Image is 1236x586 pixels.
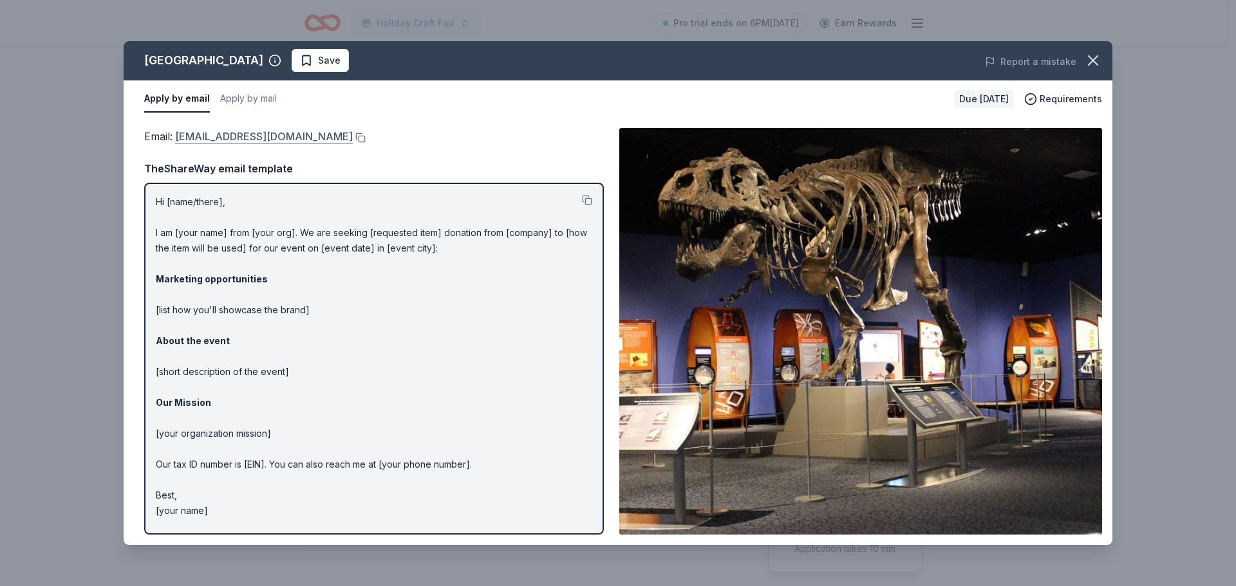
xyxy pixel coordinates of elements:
strong: About the event [156,335,230,346]
span: Save [318,53,341,68]
div: Due [DATE] [954,90,1014,108]
strong: Our Mission [156,397,211,408]
div: TheShareWay email template [144,160,604,177]
a: [EMAIL_ADDRESS][DOMAIN_NAME] [175,128,353,145]
button: Save [292,49,349,72]
button: Apply by email [144,86,210,113]
strong: Marketing opportunities [156,273,268,284]
span: Requirements [1040,91,1102,107]
p: Hi [name/there], I am [your name] from [your org]. We are seeking [requested item] donation from ... [156,194,592,518]
button: Apply by mail [220,86,277,113]
button: Report a mistake [985,54,1076,69]
img: Image for San Diego Natural History Museum [619,128,1102,535]
button: Requirements [1024,91,1102,107]
div: [GEOGRAPHIC_DATA] [144,50,263,71]
span: Email : [144,130,353,143]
